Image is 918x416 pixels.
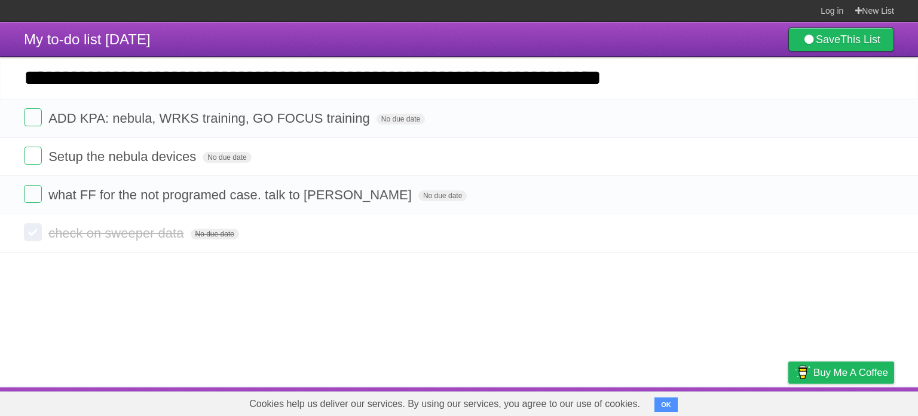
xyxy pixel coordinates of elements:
[48,187,415,202] span: what FF for the not programed case. talk to [PERSON_NAME]
[377,114,425,125] span: No due date
[840,34,880,45] b: This List
[48,226,186,241] span: check on sweeper data
[48,149,199,164] span: Setup the nebula devices
[794,362,810,382] img: Buy me a coffee
[819,390,894,413] a: Suggest a feature
[788,362,894,384] a: Buy me a coffee
[629,390,654,413] a: About
[48,111,373,126] span: ADD KPA: nebula, WRKS training, GO FOCUS training
[203,152,251,163] span: No due date
[418,190,467,201] span: No due date
[813,362,888,383] span: Buy me a coffee
[24,108,42,126] label: Done
[788,28,894,51] a: SaveThis List
[24,185,42,203] label: Done
[24,223,42,241] label: Done
[191,229,239,239] span: No due date
[24,147,42,165] label: Done
[732,390,758,413] a: Terms
[24,31,151,47] span: My to-do list [DATE]
[669,390,717,413] a: Developers
[237,392,652,416] span: Cookies help us deliver our services. By using our services, you agree to our use of cookies.
[654,397,678,412] button: OK
[773,390,804,413] a: Privacy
